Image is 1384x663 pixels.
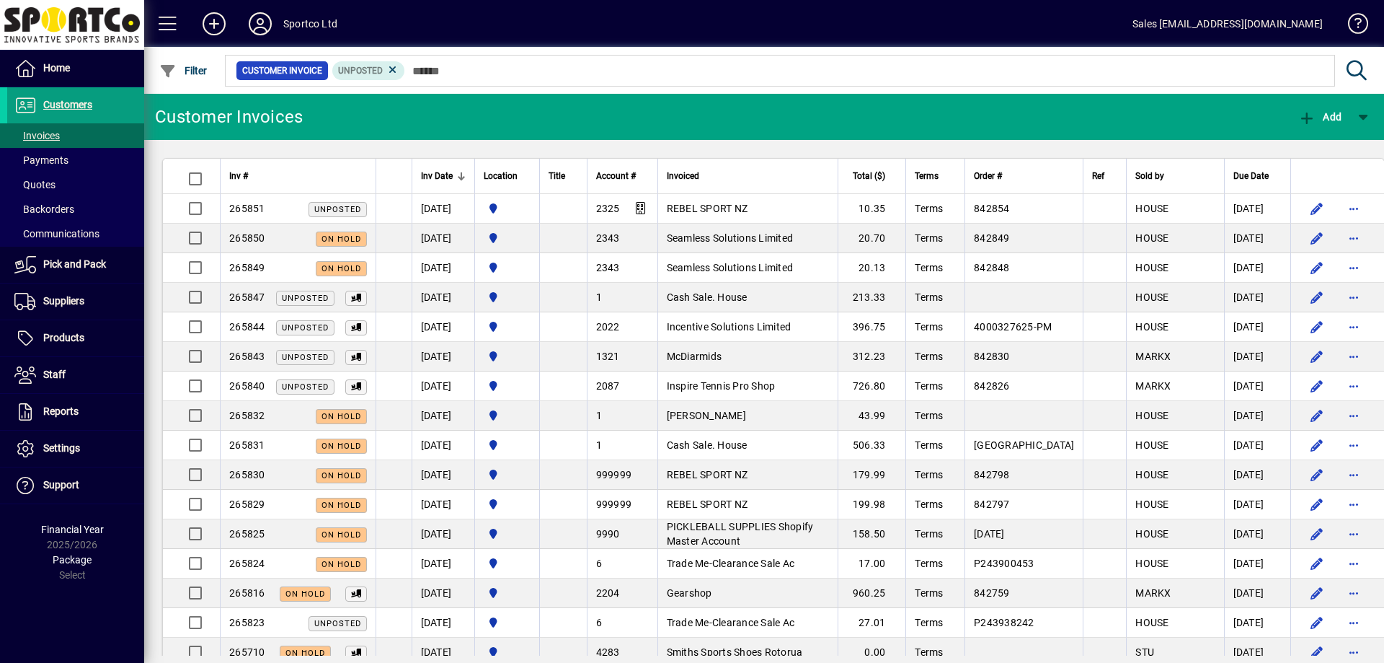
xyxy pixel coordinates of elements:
button: Edit [1305,345,1328,368]
span: Terms [915,262,943,273]
span: 265831 [229,439,265,451]
span: Sportco Ltd Warehouse [484,408,531,423]
span: Sportco Ltd Warehouse [484,615,531,631]
span: Quotes [14,179,56,190]
span: 842854 [974,203,1010,214]
span: STU [1135,646,1154,658]
span: On hold [321,471,361,480]
span: 265850 [229,232,265,244]
span: Package [53,554,92,566]
span: 265847 [229,291,265,303]
span: HOUSE [1135,321,1168,333]
div: Inv # [229,168,367,184]
span: 2343 [596,262,620,273]
span: Suppliers [43,295,84,307]
span: Sportco Ltd Warehouse [484,201,531,216]
span: Due Date [1233,168,1269,184]
span: 1 [596,439,602,451]
span: Sold by [1135,168,1164,184]
span: 842848 [974,262,1010,273]
button: More options [1343,256,1366,279]
span: REBEL SPORT NZ [667,499,748,510]
button: More options [1343,522,1366,545]
span: On hold [285,649,325,658]
span: On hold [321,234,361,244]
span: Pick and Pack [43,258,106,270]
span: HOUSE [1135,262,1168,273]
span: Invoiced [667,168,699,184]
span: Payments [14,154,68,166]
span: HOUSE [1135,232,1168,244]
button: More options [1343,315,1366,338]
span: Account # [596,168,636,184]
span: [DATE] [974,528,1005,540]
button: More options [1343,374,1366,398]
button: Edit [1305,315,1328,338]
mat-chip: Customer Invoice Status: Unposted [332,61,405,80]
span: HOUSE [1135,469,1168,480]
span: Sportco Ltd Warehouse [484,319,531,335]
span: On hold [321,412,361,421]
span: Trade Me-Clearance Sale Ac [667,617,795,628]
span: Terms [915,469,943,480]
td: [DATE] [1224,460,1290,490]
span: P243938242 [974,617,1034,628]
button: Edit [1305,434,1328,457]
span: Terms [915,646,943,658]
span: 842759 [974,587,1010,599]
button: More options [1343,463,1366,486]
span: Terms [915,232,943,244]
span: 265825 [229,528,265,540]
span: Inv Date [421,168,453,184]
span: 9990 [596,528,620,540]
td: [DATE] [1224,283,1290,312]
td: [DATE] [412,460,474,490]
td: [DATE] [412,342,474,372]
button: More options [1343,493,1366,516]
span: Terms [915,351,943,362]
td: [DATE] [412,608,474,638]
td: [DATE] [1224,579,1290,608]
span: 842830 [974,351,1010,362]
td: [DATE] [412,519,474,549]
span: Unposted [338,66,383,76]
a: Quotes [7,172,144,197]
button: Edit [1305,522,1328,545]
td: [DATE] [412,194,474,224]
span: 842798 [974,469,1010,480]
td: 27.01 [838,608,906,638]
span: Sportco Ltd Warehouse [484,556,531,571]
span: Terms [915,528,943,540]
button: Add [1295,104,1345,130]
span: HOUSE [1135,528,1168,540]
span: HOUSE [1135,291,1168,303]
span: PICKLEBALL SUPPLIES Shopify Master Account [667,521,814,547]
button: Filter [156,58,211,84]
button: Edit [1305,374,1328,398]
td: [DATE] [1224,490,1290,519]
td: [DATE] [412,490,474,519]
a: Pick and Pack [7,247,144,283]
span: MARKX [1135,351,1171,362]
td: [DATE] [1224,312,1290,342]
span: 1321 [596,351,620,362]
span: 265830 [229,469,265,480]
span: 842849 [974,232,1010,244]
td: [DATE] [412,579,474,608]
span: Filter [159,65,208,76]
a: Suppliers [7,284,144,320]
td: [DATE] [412,312,474,342]
span: 265844 [229,321,265,333]
td: [DATE] [1224,608,1290,638]
button: More options [1343,434,1366,457]
span: Customer Invoice [242,63,322,78]
span: Total ($) [853,168,885,184]
button: More options [1343,345,1366,368]
button: Edit [1305,227,1328,250]
td: [DATE] [412,401,474,431]
a: Support [7,467,144,504]
td: [DATE] [412,372,474,401]
td: 17.00 [838,549,906,579]
a: Settings [7,431,144,467]
td: [DATE] [1224,519,1290,549]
